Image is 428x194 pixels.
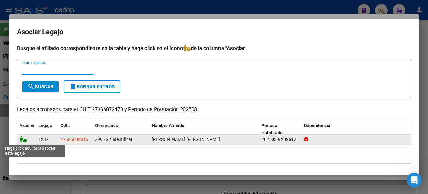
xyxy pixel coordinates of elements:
datatable-header-cell: CUIL [58,119,93,140]
datatable-header-cell: Asociar [17,119,36,140]
span: Asociar [20,123,35,128]
span: Dependencia [304,123,330,128]
p: Legajos aprobados para el CUIT 27396072470 y Período de Prestación 202508 [17,106,411,114]
span: 27525002816 [60,137,88,142]
h4: Busque el afiliado correspondiente en la tabla y haga click en el ícono de la columna "Asociar". [17,44,411,53]
span: Buscar [27,84,53,90]
span: 1287 [38,137,48,142]
h2: Asociar Legajo [17,26,411,38]
div: 1 registros [17,147,411,163]
button: Borrar Filtros [64,80,120,93]
span: Z99 - Sin Identificar [95,137,132,142]
span: Periodo Habilitado [262,123,283,135]
mat-icon: search [27,83,35,90]
button: Buscar [22,81,59,92]
datatable-header-cell: Periodo Habilitado [259,119,301,140]
mat-icon: delete [69,83,77,90]
div: 202503 a 202512 [262,136,299,143]
span: Gerenciador [95,123,120,128]
span: CUIL [60,123,70,128]
datatable-header-cell: Legajo [36,119,58,140]
span: Borrar Filtros [69,84,115,90]
datatable-header-cell: Gerenciador [93,119,149,140]
iframe: Intercom live chat [407,173,422,188]
span: Legajo [38,123,52,128]
datatable-header-cell: Dependencia [301,119,411,140]
datatable-header-cell: Nombre Afiliado [149,119,259,140]
span: Nombre Afiliado [152,123,184,128]
span: AUGUSTO CASTRO SOFIA ANA VALERIA [152,137,220,142]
